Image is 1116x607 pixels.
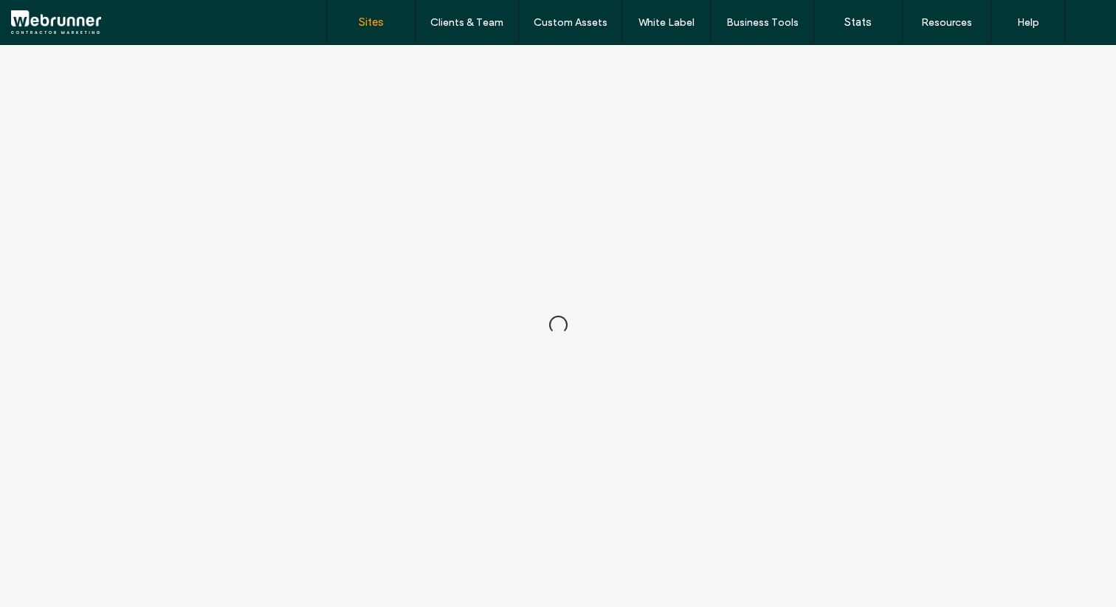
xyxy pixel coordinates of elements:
[534,16,607,29] label: Custom Assets
[1017,16,1039,29] label: Help
[430,16,503,29] label: Clients & Team
[844,15,872,29] label: Stats
[921,16,972,29] label: Resources
[638,16,695,29] label: White Label
[359,15,384,29] label: Sites
[726,16,799,29] label: Business Tools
